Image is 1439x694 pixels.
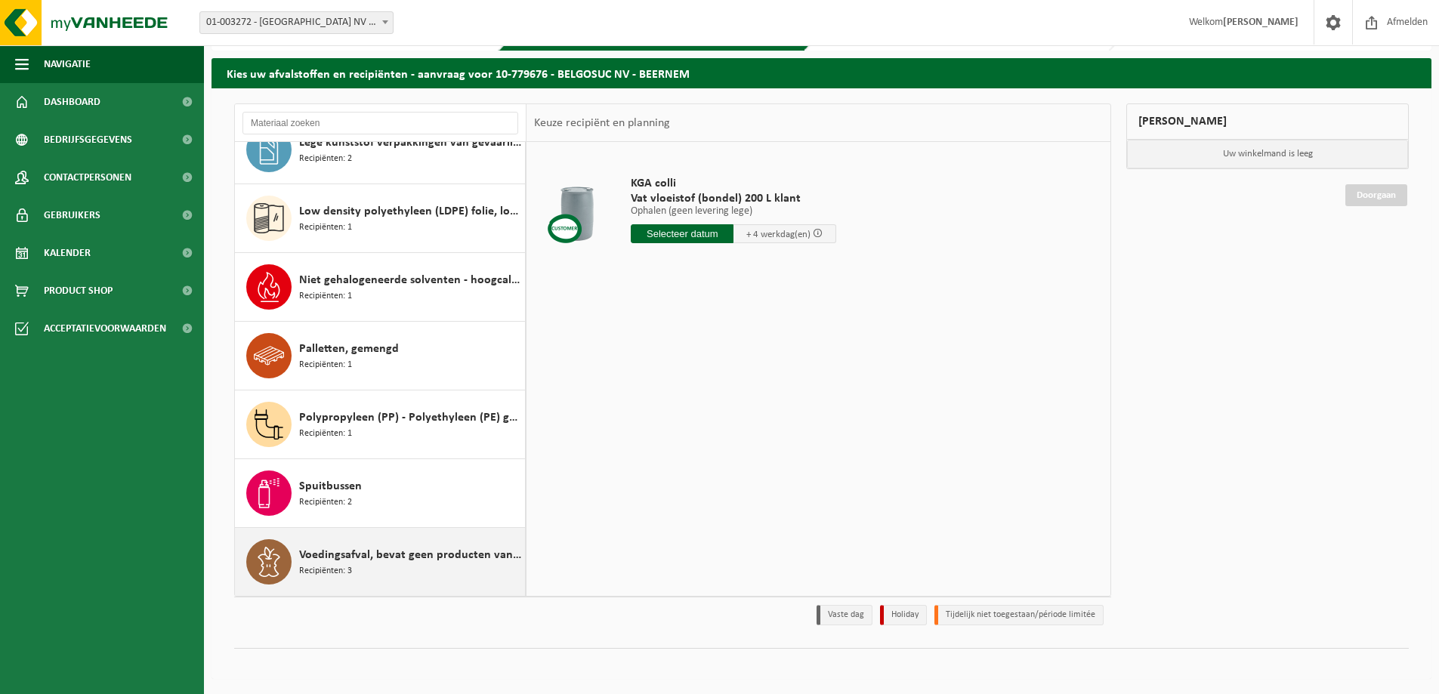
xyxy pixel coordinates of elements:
[1127,140,1408,168] p: Uw winkelmand is leeg
[299,134,521,152] span: Lege kunststof verpakkingen van gevaarlijke stoffen
[299,564,352,578] span: Recipiënten: 3
[1223,17,1298,28] strong: [PERSON_NAME]
[880,605,927,625] li: Holiday
[299,340,399,358] span: Palletten, gemengd
[235,528,526,596] button: Voedingsafval, bevat geen producten van dierlijke oorsprong, gemengde verpakking (exclusief glas)...
[235,322,526,390] button: Palletten, gemengd Recipiënten: 1
[235,184,526,253] button: Low density polyethyleen (LDPE) folie, los, naturel/gekleurd (80/20) Recipiënten: 1
[242,112,518,134] input: Materiaal zoeken
[235,459,526,528] button: Spuitbussen Recipiënten: 2
[44,121,132,159] span: Bedrijfsgegevens
[1345,184,1407,206] a: Doorgaan
[299,221,352,235] span: Recipiënten: 1
[299,546,521,564] span: Voedingsafval, bevat geen producten van dierlijke oorsprong, gemengde verpakking (exclusief glas)
[631,224,733,243] input: Selecteer datum
[299,152,352,166] span: Recipiënten: 2
[200,12,393,33] span: 01-003272 - BELGOSUC NV - BEERNEM
[299,202,521,221] span: Low density polyethyleen (LDPE) folie, los, naturel/gekleurd (80/20)
[44,234,91,272] span: Kalender
[299,427,352,441] span: Recipiënten: 1
[44,196,100,234] span: Gebruikers
[631,176,836,191] span: KGA colli
[199,11,394,34] span: 01-003272 - BELGOSUC NV - BEERNEM
[299,495,352,510] span: Recipiënten: 2
[527,104,678,142] div: Keuze recipiënt en planning
[817,605,872,625] li: Vaste dag
[235,116,526,184] button: Lege kunststof verpakkingen van gevaarlijke stoffen Recipiënten: 2
[299,289,352,304] span: Recipiënten: 1
[44,272,113,310] span: Product Shop
[235,253,526,322] button: Niet gehalogeneerde solventen - hoogcalorisch in kleinverpakking Recipiënten: 1
[631,191,836,206] span: Vat vloeistof (bondel) 200 L klant
[631,206,836,217] p: Ophalen (geen levering lege)
[212,58,1431,88] h2: Kies uw afvalstoffen en recipiënten - aanvraag voor 10-779676 - BELGOSUC NV - BEERNEM
[1126,103,1409,140] div: [PERSON_NAME]
[299,358,352,372] span: Recipiënten: 1
[44,83,100,121] span: Dashboard
[299,477,362,495] span: Spuitbussen
[235,390,526,459] button: Polypropyleen (PP) - Polyethyleen (PE) gemengd, hard, gekleurd Recipiënten: 1
[44,310,166,347] span: Acceptatievoorwaarden
[299,271,521,289] span: Niet gehalogeneerde solventen - hoogcalorisch in kleinverpakking
[44,45,91,83] span: Navigatie
[746,230,811,239] span: + 4 werkdag(en)
[299,409,521,427] span: Polypropyleen (PP) - Polyethyleen (PE) gemengd, hard, gekleurd
[44,159,131,196] span: Contactpersonen
[934,605,1104,625] li: Tijdelijk niet toegestaan/période limitée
